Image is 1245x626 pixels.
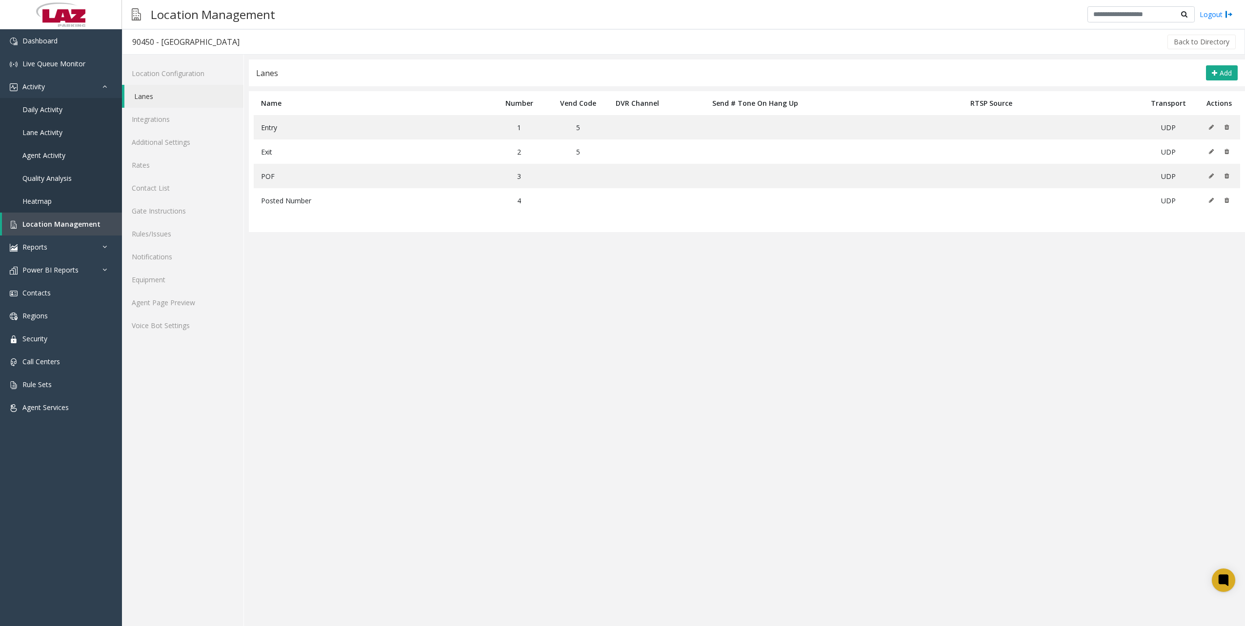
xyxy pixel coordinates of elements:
h3: Location Management [146,2,280,26]
td: UDP [1139,188,1198,213]
a: Integrations [122,108,243,131]
img: pageIcon [132,2,141,26]
a: Location Management [2,213,122,235]
img: 'icon' [10,404,18,412]
a: Location Configuration [122,62,243,85]
img: 'icon' [10,60,18,68]
img: 'icon' [10,38,18,45]
img: 'icon' [10,335,18,343]
a: Additional Settings [122,131,243,154]
img: 'icon' [10,244,18,252]
a: Logout [1200,9,1233,20]
button: Add [1206,65,1238,81]
img: 'icon' [10,83,18,91]
button: Back to Directory [1167,35,1236,49]
span: Agent Services [22,403,69,412]
span: Dashboard [22,36,58,45]
a: Agent Page Preview [122,291,243,314]
th: Actions [1198,91,1240,115]
th: Number [490,91,549,115]
span: Posted Number [261,196,311,205]
span: Entry [261,123,277,132]
span: Call Centers [22,357,60,366]
img: 'icon' [10,313,18,320]
td: 5 [549,115,608,139]
span: Daily Activity [22,105,62,114]
span: Location Management [22,219,100,229]
td: 4 [490,188,549,213]
span: Reports [22,242,47,252]
span: Contacts [22,288,51,297]
div: Lanes [256,67,278,79]
a: Gate Instructions [122,199,243,222]
span: Power BI Reports [22,265,79,274]
img: 'icon' [10,290,18,297]
span: Exit [261,147,272,156]
span: Activity [22,82,45,91]
img: 'icon' [10,221,18,229]
td: 2 [490,139,549,164]
img: 'icon' [10,358,18,366]
a: Rates [122,154,243,176]
td: UDP [1139,139,1198,164]
div: 90450 - [GEOGRAPHIC_DATA] [132,36,240,48]
th: Vend Code [549,91,608,115]
td: 1 [490,115,549,139]
th: Send # Tone On Hang Up [667,91,844,115]
span: Lane Activity [22,128,62,137]
a: Equipment [122,268,243,291]
a: Lanes [124,85,243,108]
img: 'icon' [10,267,18,274]
span: Add [1220,68,1232,78]
span: Rule Sets [22,380,52,389]
span: Live Queue Monitor [22,59,85,68]
a: Notifications [122,245,243,268]
td: UDP [1139,115,1198,139]
span: Security [22,334,47,343]
a: Voice Bot Settings [122,314,243,337]
td: 3 [490,164,549,188]
img: 'icon' [10,381,18,389]
th: Transport [1139,91,1198,115]
td: 5 [549,139,608,164]
td: UDP [1139,164,1198,188]
th: RTSP Source [843,91,1139,115]
span: POF [261,172,275,181]
span: Quality Analysis [22,174,72,183]
a: Contact List [122,176,243,199]
span: Heatmap [22,196,52,206]
th: DVR Channel [608,91,667,115]
th: Name [254,91,490,115]
span: Agent Activity [22,151,65,160]
a: Rules/Issues [122,222,243,245]
img: logout [1225,9,1233,20]
span: Regions [22,311,48,320]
